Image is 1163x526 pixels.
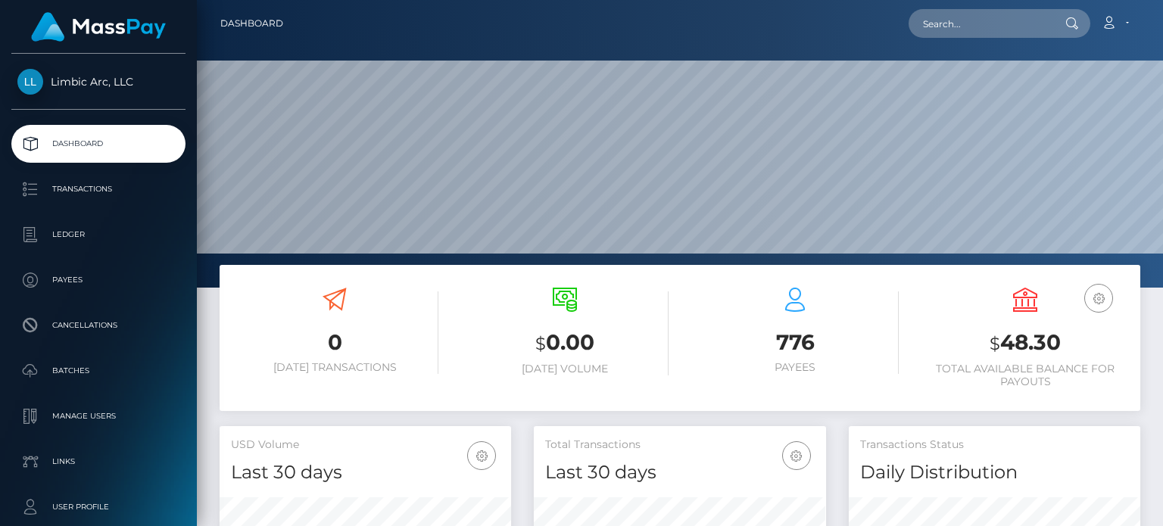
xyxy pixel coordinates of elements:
[17,314,179,337] p: Cancellations
[921,363,1129,388] h6: Total Available Balance for Payouts
[17,269,179,291] p: Payees
[231,437,500,453] h5: USD Volume
[11,75,186,89] span: Limbic Arc, LLC
[11,125,186,163] a: Dashboard
[31,12,166,42] img: MassPay Logo
[909,9,1051,38] input: Search...
[691,361,899,374] h6: Payees
[11,488,186,526] a: User Profile
[860,437,1129,453] h5: Transactions Status
[17,496,179,518] p: User Profile
[11,307,186,344] a: Cancellations
[231,459,500,486] h4: Last 30 days
[860,459,1129,486] h4: Daily Distribution
[17,223,179,246] p: Ledger
[11,170,186,208] a: Transactions
[921,328,1129,359] h3: 48.30
[545,459,814,486] h4: Last 30 days
[11,352,186,390] a: Batches
[17,132,179,155] p: Dashboard
[545,437,814,453] h5: Total Transactions
[17,359,179,382] p: Batches
[17,69,43,95] img: Limbic Arc, LLC
[231,361,438,374] h6: [DATE] Transactions
[11,261,186,299] a: Payees
[461,328,669,359] h3: 0.00
[11,216,186,254] a: Ledger
[990,333,1000,354] small: $
[461,363,669,375] h6: [DATE] Volume
[691,328,899,357] h3: 776
[17,178,179,201] p: Transactions
[11,443,186,481] a: Links
[220,8,283,39] a: Dashboard
[11,397,186,435] a: Manage Users
[231,328,438,357] h3: 0
[17,405,179,428] p: Manage Users
[17,450,179,473] p: Links
[535,333,546,354] small: $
